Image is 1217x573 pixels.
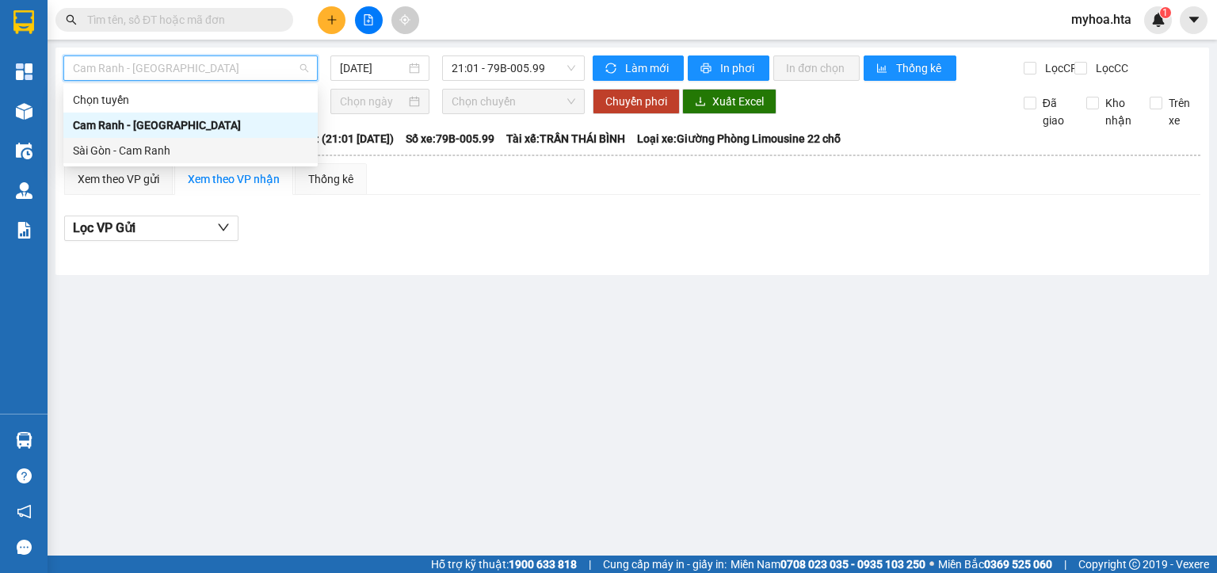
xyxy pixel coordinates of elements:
span: In phơi [720,59,757,77]
span: file-add [363,14,374,25]
span: caret-down [1187,13,1201,27]
span: question-circle [17,468,32,483]
input: Tìm tên, số ĐT hoặc mã đơn [87,11,274,29]
span: | [589,556,591,573]
span: down [217,221,230,234]
button: bar-chartThống kê [864,55,956,81]
div: Cam Ranh - [GEOGRAPHIC_DATA] [73,117,308,134]
span: Miền Nam [731,556,925,573]
button: syncLàm mới [593,55,684,81]
span: bar-chart [876,63,890,75]
span: Thống kê [896,59,944,77]
input: 11/09/2025 [340,59,405,77]
span: 21:01 - 79B-005.99 [452,56,576,80]
button: Lọc VP Gửi [64,216,238,241]
strong: 0369 525 060 [984,558,1052,571]
span: 1 [1162,7,1168,18]
div: Xem theo VP gửi [78,170,159,188]
img: dashboard-icon [16,63,32,80]
button: caret-down [1180,6,1207,34]
span: printer [700,63,714,75]
strong: 0708 023 035 - 0935 103 250 [780,558,925,571]
input: Chọn ngày [340,93,405,110]
span: Làm mới [625,59,671,77]
img: warehouse-icon [16,182,32,199]
button: printerIn phơi [688,55,769,81]
img: logo-vxr [13,10,34,34]
div: Thống kê [308,170,353,188]
span: copyright [1129,559,1140,570]
span: ⚪️ [929,561,934,567]
span: Chuyến: (21:01 [DATE]) [278,130,394,147]
span: | [1064,556,1066,573]
img: icon-new-feature [1151,13,1165,27]
div: Chọn tuyến [63,87,318,113]
span: Lọc CC [1089,59,1131,77]
div: Cam Ranh - Sài Gòn [63,113,318,138]
span: notification [17,504,32,519]
span: search [66,14,77,25]
span: Cam Ranh - Sài Gòn [73,56,308,80]
span: Đã giao [1036,94,1075,129]
button: plus [318,6,345,34]
span: Miền Bắc [938,556,1052,573]
span: myhoa.hta [1059,10,1144,29]
strong: 1900 633 818 [509,558,577,571]
button: downloadXuất Excel [682,89,776,114]
span: Kho nhận [1099,94,1138,129]
span: aim [399,14,410,25]
span: Loại xe: Giường Phòng Limousine 22 chỗ [637,130,841,147]
span: sync [605,63,619,75]
button: Chuyển phơi [593,89,680,114]
sup: 1 [1160,7,1171,18]
span: Số xe: 79B-005.99 [406,130,494,147]
span: plus [326,14,338,25]
img: solution-icon [16,222,32,239]
div: Sài Gòn - Cam Ranh [63,138,318,163]
div: Chọn tuyến [73,91,308,109]
button: aim [391,6,419,34]
span: Tài xế: TRẦN THÁI BÌNH [506,130,625,147]
img: warehouse-icon [16,143,32,159]
button: In đơn chọn [773,55,860,81]
span: Lọc CR [1039,59,1080,77]
img: warehouse-icon [16,432,32,449]
div: Sài Gòn - Cam Ranh [73,142,308,159]
button: file-add [355,6,383,34]
span: Hỗ trợ kỹ thuật: [431,556,577,573]
span: message [17,540,32,555]
span: Trên xe [1162,94,1201,129]
img: warehouse-icon [16,103,32,120]
span: Lọc VP Gửi [73,218,135,238]
span: Cung cấp máy in - giấy in: [603,556,727,573]
span: Chọn chuyến [452,90,576,113]
div: Xem theo VP nhận [188,170,280,188]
